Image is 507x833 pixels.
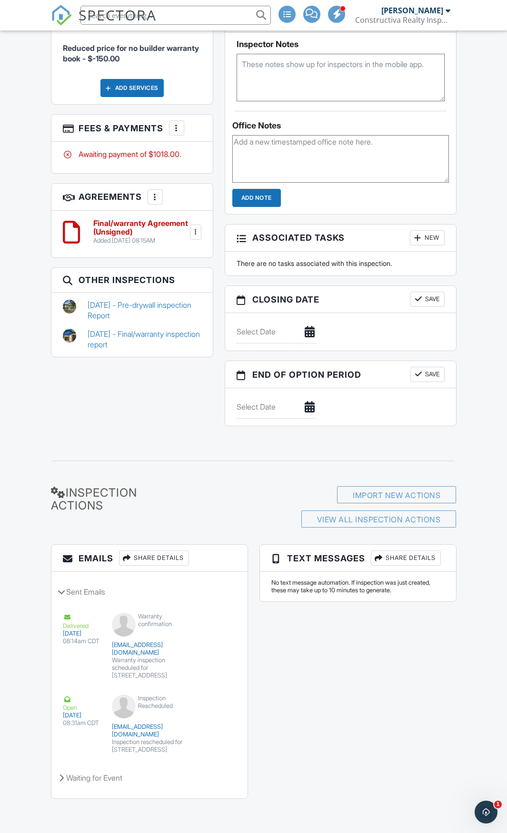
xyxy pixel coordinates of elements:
[88,329,201,350] a: [DATE] - Final/warranty inspection report
[93,219,189,245] a: Final/warranty Agreement (Unsigned) Added [DATE] 08:15AM
[63,149,201,159] div: Awaiting payment of $1018.00.
[51,579,248,605] div: Sent Emails
[475,801,497,823] iframe: Intercom live chat
[355,15,450,25] div: Constructiva Realty Inspections
[63,637,100,645] div: 08:14am CDT
[112,695,136,718] img: default-user-f0147aede5fd5fa78ca7ade42f37bd4542148d508eef1c3d3ea960f66861d68b.jpg
[63,43,199,63] span: Reduced price for no builder warranty book - $-150.00
[112,710,187,738] div: [EMAIL_ADDRESS][DOMAIN_NAME]
[88,300,201,321] a: [DATE] - Pre-drywall inspection Report
[80,6,271,25] input: Search everything...
[63,719,100,727] div: 08:31am CDT
[63,695,100,712] div: Open
[271,579,445,594] div: No text message automation. If inspection was just created, these may take up to 10 minutes to ge...
[51,765,248,791] div: Waiting for Event
[237,395,317,419] input: Select Date
[337,486,456,503] div: Import New Actions
[112,695,187,710] div: Inspection Rescheduled
[237,320,317,343] input: Select Date
[100,79,164,97] div: Add Services
[51,5,72,26] img: The Best Home Inspection Software - Spectora
[63,630,100,637] div: [DATE]
[252,368,361,381] span: End of Option Period
[410,367,445,382] button: Save
[93,237,189,245] div: Added [DATE] 08:15AM
[317,515,441,524] a: View All Inspection Actions
[51,184,213,211] h3: Agreements
[51,545,248,572] h3: Emails
[112,628,187,657] div: [EMAIL_ADDRESS][DOMAIN_NAME]
[232,121,449,130] div: Office Notes
[231,259,450,268] div: There are no tasks associated with this inspection.
[112,657,187,679] div: Warranty inspection scheduled for [STREET_ADDRESS]
[119,550,189,566] div: Share Details
[237,39,445,49] h5: Inspector Notes
[112,613,187,628] div: Warranty confirmation
[232,189,281,207] input: Add Note
[51,115,213,142] h3: Fees & Payments
[63,26,201,72] li: Manual fee: Reduced price for no builder warranty book
[112,613,136,637] img: default-user-f0147aede5fd5fa78ca7ade42f37bd4542148d508eef1c3d3ea960f66861d68b.jpg
[252,293,319,306] span: Closing date
[51,268,213,293] h3: Other Inspections
[260,545,456,572] h3: Text Messages
[410,230,445,245] div: New
[381,6,443,15] div: [PERSON_NAME]
[63,712,100,719] div: [DATE]
[410,292,445,307] button: Save
[494,801,502,808] span: 1
[371,550,441,566] div: Share Details
[112,738,187,754] div: Inspection rescheduled for [STREET_ADDRESS]
[93,219,189,236] h6: Final/warranty Agreement (Unsigned)
[252,231,345,244] span: Associated Tasks
[63,613,100,630] div: Delivered
[51,13,157,33] a: SPECTORA
[51,486,179,512] h3: Inspection Actions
